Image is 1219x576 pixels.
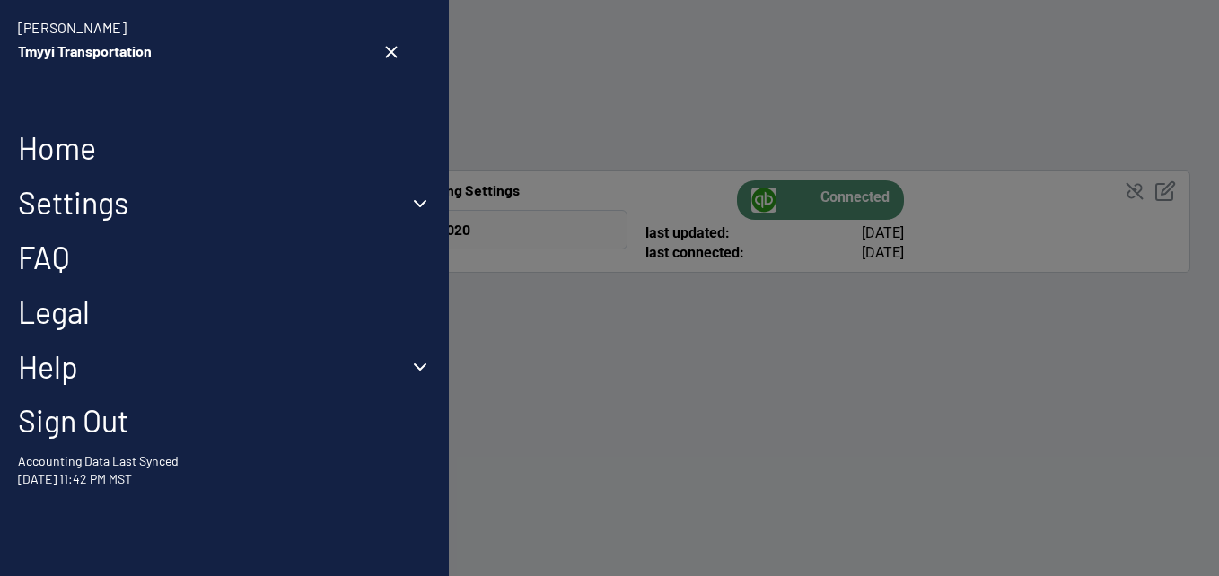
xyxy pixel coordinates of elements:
[18,240,431,276] a: FAQ
[381,41,402,63] button: close settings menu
[18,349,431,386] button: Help
[18,470,431,488] p: [DATE] 11:42 PM MST
[18,294,431,331] a: Legal
[18,452,431,470] p: Accounting Data Last Synced
[18,18,402,38] p: [PERSON_NAME]
[18,130,431,167] a: Home
[18,41,152,63] strong: Tmyyi Transportation
[18,185,431,222] button: Settings
[18,403,128,440] button: Sign Out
